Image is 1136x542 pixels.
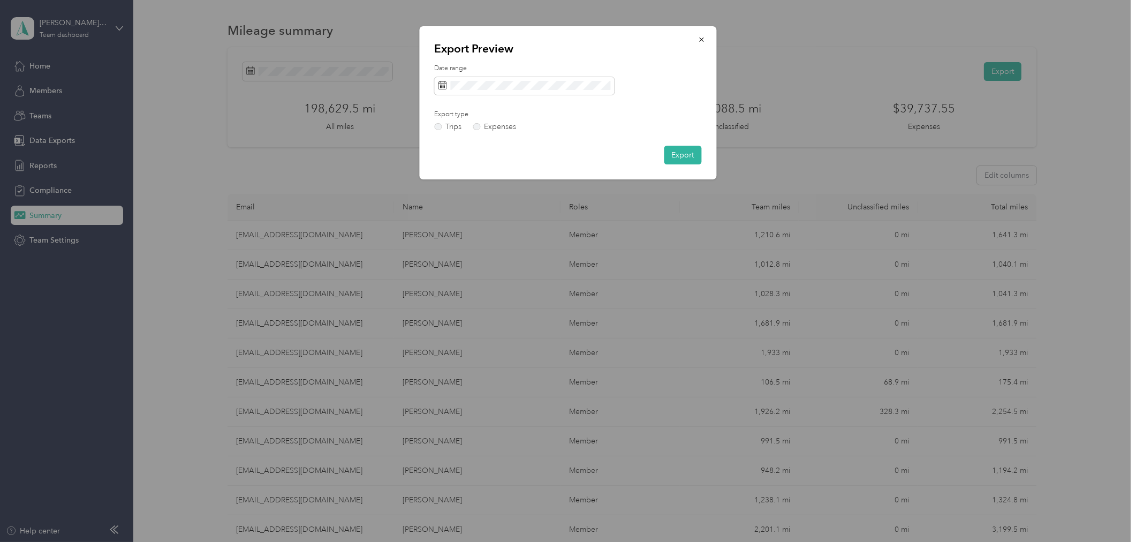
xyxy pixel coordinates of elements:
label: Date range [435,64,702,73]
p: Export Preview [435,41,702,56]
iframe: Everlance-gr Chat Button Frame [1076,482,1136,542]
label: Trips [435,123,462,131]
label: Export type [435,110,555,119]
button: Export [664,146,702,164]
label: Expenses [473,123,516,131]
